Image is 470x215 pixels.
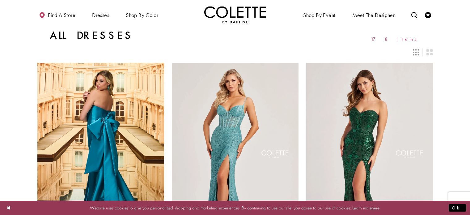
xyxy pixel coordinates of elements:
[302,6,337,23] span: Shop By Event
[92,12,109,18] span: Dresses
[50,29,133,42] h1: All Dresses
[423,6,433,23] a: Check Wishlist
[37,6,77,23] a: Find a store
[371,37,421,42] span: 178 items
[303,12,335,18] span: Shop By Event
[34,45,437,59] div: Layout Controls
[372,204,379,211] a: here
[91,6,111,23] span: Dresses
[44,204,426,212] p: Website uses cookies to give you personalized shopping and marketing experiences. By continuing t...
[126,12,158,18] span: Shop by color
[4,202,14,213] button: Close Dialog
[449,204,466,212] button: Submit Dialog
[204,6,266,23] img: Colette by Daphne
[351,6,396,23] a: Meet the designer
[352,12,395,18] span: Meet the designer
[413,49,419,55] span: Switch layout to 3 columns
[426,49,433,55] span: Switch layout to 2 columns
[204,6,266,23] a: Visit Home Page
[410,6,419,23] a: Toggle search
[48,12,75,18] span: Find a store
[124,6,160,23] span: Shop by color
